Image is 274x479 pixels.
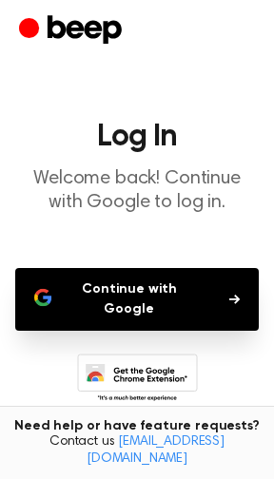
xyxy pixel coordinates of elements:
a: [EMAIL_ADDRESS][DOMAIN_NAME] [87,435,225,466]
p: Welcome back! Continue with Google to log in. [15,167,259,215]
span: Contact us [11,434,263,468]
button: Continue with Google [15,268,259,331]
h1: Log In [15,122,259,152]
a: Beep [19,12,127,49]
